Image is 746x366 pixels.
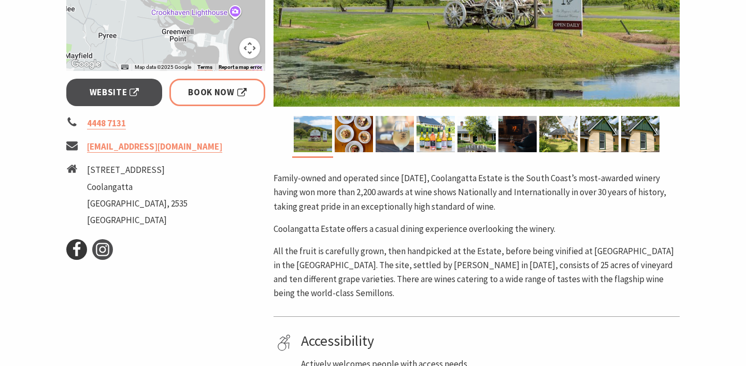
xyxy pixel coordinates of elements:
[90,85,139,99] span: Website
[580,116,619,152] img: The Cottage
[239,38,260,58] button: Map camera controls
[294,116,332,152] img: Entrance
[87,141,222,153] a: [EMAIL_ADDRESS][DOMAIN_NAME]
[417,116,455,152] img: Wine Range
[121,64,128,71] button: Keyboard shortcuts
[457,116,496,152] img: Wine Paddle
[197,64,212,70] a: Terms (opens in new tab)
[87,180,188,194] li: Coolangatta
[335,116,373,152] img: Casual Dining Menu
[87,118,126,129] a: 4448 7131
[376,116,414,152] img: Glass of Wine
[87,163,188,177] li: [STREET_ADDRESS]
[539,116,578,152] img: Convict Cottage
[69,57,103,71] a: Open this area in Google Maps (opens a new window)
[169,79,265,106] a: Book Now
[69,57,103,71] img: Google
[274,244,680,301] p: All the fruit is carefully grown, then handpicked at the Estate, before being vinified at [GEOGRA...
[135,64,191,70] span: Map data ©2025 Google
[87,197,188,211] li: [GEOGRAPHIC_DATA], 2535
[621,116,659,152] img: The Cottage
[188,85,247,99] span: Book Now
[219,64,262,70] a: Report a map error
[66,79,162,106] a: Website
[274,222,680,236] p: Coolangatta Estate offers a casual dining experience overlooking the winery.
[301,332,676,350] h4: Accessibility
[498,116,537,152] img: Fireplace
[274,171,680,214] p: Family-owned and operated since [DATE], Coolangatta Estate is the South Coast’s most-awarded wine...
[87,213,188,227] li: [GEOGRAPHIC_DATA]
